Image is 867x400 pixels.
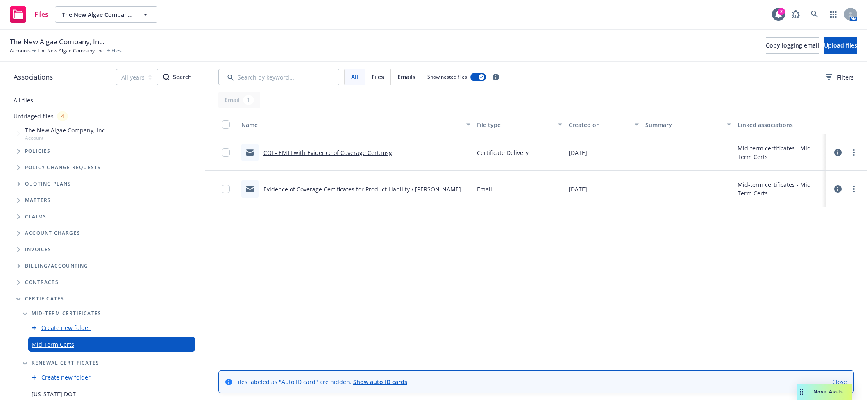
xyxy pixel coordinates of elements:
[222,120,230,129] input: Select all
[25,134,107,141] span: Account
[32,340,74,349] a: Mid Term Certs
[222,185,230,193] input: Toggle Row Selected
[826,69,854,85] button: Filters
[351,73,358,81] span: All
[62,10,133,19] span: The New Algae Company, Inc.
[14,96,33,104] a: All files
[797,384,852,400] button: Nova Assist
[826,73,854,82] span: Filters
[738,144,823,161] div: Mid-term certificates - Mid Term Certs
[645,120,722,129] div: Summary
[0,124,205,258] div: Tree Example
[41,323,91,332] a: Create new folder
[824,41,857,49] span: Upload files
[477,185,492,193] span: Email
[778,8,785,15] div: 2
[32,311,101,316] span: Mid-term certificates
[163,74,170,80] svg: Search
[766,41,819,49] span: Copy logging email
[642,115,734,134] button: Summary
[849,148,859,157] a: more
[25,231,80,236] span: Account charges
[397,73,415,81] span: Emails
[34,11,48,18] span: Files
[25,182,71,186] span: Quoting plans
[569,148,587,157] span: [DATE]
[825,6,842,23] a: Switch app
[353,378,407,386] a: Show auto ID cards
[222,148,230,157] input: Toggle Row Selected
[25,149,51,154] span: Policies
[569,120,630,129] div: Created on
[41,373,91,382] a: Create new folder
[163,69,192,85] button: SearchSearch
[738,120,823,129] div: Linked associations
[427,73,467,80] span: Show nested files
[57,111,68,121] div: 4
[738,180,823,198] div: Mid-term certificates - Mid Term Certs
[25,126,107,134] span: The New Algae Company, Inc.
[25,296,64,301] span: Certificates
[32,390,76,398] a: [US_STATE] DOT
[734,115,826,134] button: Linked associations
[25,280,59,285] span: Contracts
[32,361,99,366] span: Renewal certificates
[25,198,51,203] span: Matters
[14,72,53,82] span: Associations
[241,120,461,129] div: Name
[565,115,642,134] button: Created on
[111,47,122,55] span: Files
[569,185,587,193] span: [DATE]
[263,149,392,157] a: COI - EMTI with Evidence of Coverage Cert.msg
[10,36,104,47] span: The New Algae Company, Inc.
[10,47,31,55] a: Accounts
[7,3,52,26] a: Files
[14,112,54,120] a: Untriaged files
[832,377,847,386] a: Close
[813,388,846,395] span: Nova Assist
[788,6,804,23] a: Report a Bug
[372,73,384,81] span: Files
[25,264,89,268] span: Billing/Accounting
[477,148,529,157] span: Certificate Delivery
[263,185,461,193] a: Evidence of Coverage Certificates for Product Liability / [PERSON_NAME]
[25,165,101,170] span: Policy change requests
[25,247,52,252] span: Invoices
[55,6,157,23] button: The New Algae Company, Inc.
[766,37,819,54] button: Copy logging email
[837,73,854,82] span: Filters
[163,69,192,85] div: Search
[797,384,807,400] div: Drag to move
[477,120,553,129] div: File type
[218,69,339,85] input: Search by keyword...
[238,115,474,134] button: Name
[37,47,105,55] a: The New Algae Company, Inc.
[474,115,565,134] button: File type
[806,6,823,23] a: Search
[235,377,407,386] span: Files labeled as "Auto ID card" are hidden.
[25,214,46,219] span: Claims
[824,37,857,54] button: Upload files
[849,184,859,194] a: more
